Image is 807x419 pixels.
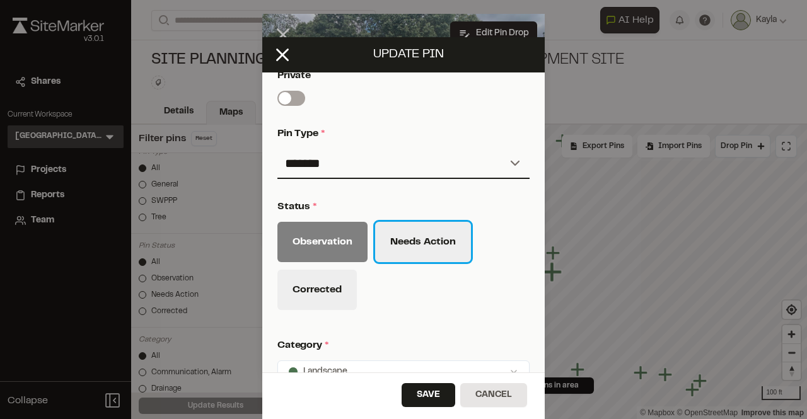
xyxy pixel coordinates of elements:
[277,270,357,310] button: Corrected
[277,338,525,353] p: category
[402,383,455,407] button: Save
[277,199,525,214] p: Status
[460,383,527,407] button: Cancel
[277,360,530,383] button: Landscape
[277,222,368,262] button: Observation
[303,365,347,379] span: Landscape
[277,126,525,141] p: Pin Type
[375,222,471,262] button: Needs Action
